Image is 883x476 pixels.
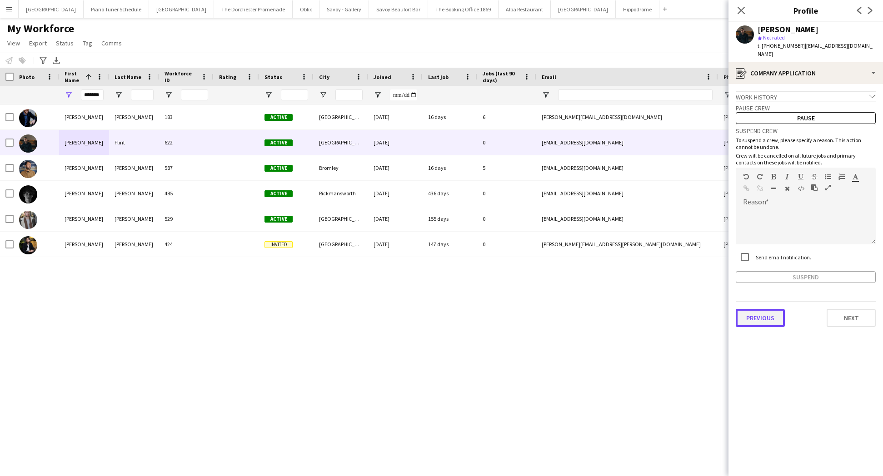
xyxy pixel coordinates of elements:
[319,74,329,80] span: City
[743,173,749,180] button: Undo
[390,89,417,100] input: Joined Filter Input
[825,173,831,180] button: Unordered List
[314,206,368,231] div: [GEOGRAPHIC_DATA]
[477,206,536,231] div: 0
[314,104,368,129] div: [GEOGRAPHIC_DATA]
[499,0,551,18] button: Alba Restaurant
[784,185,790,192] button: Clear Formatting
[423,206,477,231] div: 155 days
[825,184,831,191] button: Fullscreen
[423,181,477,206] div: 436 days
[165,91,173,99] button: Open Filter Menu
[616,0,659,18] button: Hippodrome
[728,5,883,16] h3: Profile
[368,181,423,206] div: [DATE]
[718,104,834,129] div: [PHONE_NUMBER]
[29,39,47,47] span: Export
[19,211,37,229] img: Charlie Somauroo
[159,104,214,129] div: 183
[368,232,423,257] div: [DATE]
[59,206,109,231] div: [PERSON_NAME]
[7,39,20,47] span: View
[718,181,834,206] div: [PHONE_NUMBER]
[19,109,37,127] img: Charlie Bates
[109,181,159,206] div: [PERSON_NAME]
[159,130,214,155] div: 622
[770,173,777,180] button: Bold
[536,104,718,129] div: [PERSON_NAME][EMAIL_ADDRESS][DOMAIN_NAME]
[84,0,149,18] button: Piano Tuner Schedule
[798,185,804,192] button: HTML Code
[59,232,109,257] div: [PERSON_NAME]
[25,37,50,49] a: Export
[428,0,499,18] button: The Booking Office 1869
[754,254,811,261] label: Send email notification.
[723,74,739,80] span: Phone
[369,0,428,18] button: Savoy Beaufort Bar
[770,185,777,192] button: Horizontal Line
[115,91,123,99] button: Open Filter Menu
[477,130,536,155] div: 0
[428,74,449,80] span: Last job
[758,42,873,57] span: | [EMAIL_ADDRESS][DOMAIN_NAME]
[477,181,536,206] div: 0
[7,22,74,35] span: My Workforce
[852,173,858,180] button: Text Color
[264,114,293,121] span: Active
[264,139,293,146] span: Active
[368,104,423,129] div: [DATE]
[477,155,536,180] div: 5
[52,37,77,49] a: Status
[542,74,556,80] span: Email
[19,0,84,18] button: [GEOGRAPHIC_DATA]
[536,206,718,231] div: [EMAIL_ADDRESS][DOMAIN_NAME]
[723,91,732,99] button: Open Filter Menu
[483,70,520,84] span: Jobs (last 90 days)
[736,309,785,327] button: Previous
[4,37,24,49] a: View
[281,89,308,100] input: Status Filter Input
[19,185,37,203] img: Charlie Smythe
[264,165,293,172] span: Active
[758,42,805,49] span: t. [PHONE_NUMBER]
[558,89,713,100] input: Email Filter Input
[374,74,391,80] span: Joined
[736,127,876,135] h3: Suspend crew
[159,206,214,231] div: 529
[423,155,477,180] div: 16 days
[736,152,876,166] p: Crew will be cancelled on all future jobs and primary contacts on these jobs will be notified.
[59,155,109,180] div: [PERSON_NAME]
[109,232,159,257] div: [PERSON_NAME]
[293,0,319,18] button: Oblix
[214,0,293,18] button: The Dorchester Promenade
[536,130,718,155] div: [EMAIL_ADDRESS][DOMAIN_NAME]
[335,89,363,100] input: City Filter Input
[758,25,818,34] div: [PERSON_NAME]
[159,181,214,206] div: 485
[763,34,785,41] span: Not rated
[536,181,718,206] div: [EMAIL_ADDRESS][DOMAIN_NAME]
[165,70,197,84] span: Workforce ID
[718,232,834,257] div: [PHONE_NUMBER]
[264,74,282,80] span: Status
[314,232,368,257] div: [GEOGRAPHIC_DATA]
[736,91,876,101] div: Work history
[38,55,49,66] app-action-btn: Advanced filters
[264,216,293,223] span: Active
[314,130,368,155] div: [GEOGRAPHIC_DATA]
[19,236,37,254] img: Charlie Campbell
[736,112,876,124] button: Pause
[368,130,423,155] div: [DATE]
[736,137,876,150] p: To suspend a crew, please specify a reason. This action cannot be undone.
[19,160,37,178] img: Charlie Kelly
[264,91,273,99] button: Open Filter Menu
[718,130,834,155] div: [PHONE_NUMBER]
[314,181,368,206] div: Rickmansworth
[159,155,214,180] div: 587
[718,155,834,180] div: [PHONE_NUMBER]
[798,173,804,180] button: Underline
[319,91,327,99] button: Open Filter Menu
[109,155,159,180] div: [PERSON_NAME]
[477,232,536,257] div: 0
[542,91,550,99] button: Open Filter Menu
